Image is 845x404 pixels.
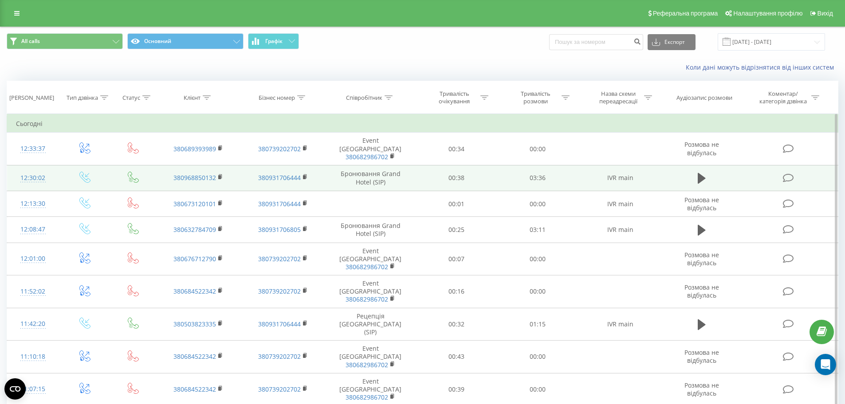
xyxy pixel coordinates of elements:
a: 380739202702 [258,352,301,361]
a: Коли дані можуть відрізнятися вiд інших систем [686,63,838,71]
a: 380632784709 [173,225,216,234]
input: Пошук за номером [549,34,643,50]
a: 380684522342 [173,287,216,295]
div: Тривалість розмови [512,90,559,105]
td: 03:11 [497,217,578,243]
span: Налаштування профілю [733,10,802,17]
div: 11:52:02 [16,283,50,300]
a: 380673120101 [173,200,216,208]
td: 00:00 [497,133,578,165]
div: Назва схеми переадресації [594,90,642,105]
a: 380931706444 [258,320,301,328]
td: 00:25 [416,217,497,243]
button: All calls [7,33,123,49]
td: IVR main [578,217,662,243]
div: Коментар/категорія дзвінка [757,90,809,105]
div: [PERSON_NAME] [9,94,54,102]
a: 380684522342 [173,385,216,393]
a: 380682986702 [346,263,388,271]
td: Event [GEOGRAPHIC_DATA] [325,243,416,275]
div: Статус [122,94,140,102]
td: Event [GEOGRAPHIC_DATA] [325,275,416,308]
a: 380931706444 [258,200,301,208]
div: Аудіозапис розмови [676,94,732,102]
td: 00:32 [416,308,497,341]
td: Event [GEOGRAPHIC_DATA] [325,341,416,373]
td: 00:38 [416,165,497,191]
a: 380739202702 [258,385,301,393]
td: Бронювання Grand Hotel (SIP) [325,217,416,243]
td: 00:01 [416,191,497,217]
a: 380739202702 [258,145,301,153]
div: Тривалість очікування [431,90,478,105]
a: 380503823335 [173,320,216,328]
div: 12:08:47 [16,221,50,238]
a: 380682986702 [346,295,388,303]
td: 01:15 [497,308,578,341]
td: 00:43 [416,341,497,373]
div: 11:42:20 [16,315,50,333]
a: 380739202702 [258,255,301,263]
td: 00:00 [497,243,578,275]
span: Вихід [817,10,833,17]
a: 380931706805 [258,225,301,234]
div: Клієнт [184,94,200,102]
td: Рецепція [GEOGRAPHIC_DATA] (SIP) [325,308,416,341]
td: 03:36 [497,165,578,191]
button: Open CMP widget [4,378,26,400]
div: 11:07:15 [16,380,50,398]
div: Тип дзвінка [67,94,98,102]
span: Розмова не відбулась [684,140,719,157]
td: 00:00 [497,275,578,308]
td: Сьогодні [7,115,838,133]
a: 380676712790 [173,255,216,263]
div: 12:33:37 [16,140,50,157]
a: 380689393989 [173,145,216,153]
a: 380684522342 [173,352,216,361]
a: 380968850132 [173,173,216,182]
span: Розмова не відбулась [684,196,719,212]
div: Співробітник [346,94,382,102]
div: 12:13:30 [16,195,50,212]
span: Розмова не відбулась [684,283,719,299]
td: 00:16 [416,275,497,308]
span: Графік [265,38,283,44]
td: 00:00 [497,341,578,373]
td: IVR main [578,165,662,191]
td: 00:00 [497,191,578,217]
span: Розмова не відбулась [684,381,719,397]
span: Розмова не відбулась [684,251,719,267]
span: Реферальна програма [653,10,718,17]
div: 11:10:18 [16,348,50,365]
div: Бізнес номер [259,94,295,102]
div: 12:30:02 [16,169,50,187]
td: 00:34 [416,133,497,165]
button: Графік [248,33,299,49]
button: Основний [127,33,244,49]
a: 380739202702 [258,287,301,295]
td: Бронювання Grand Hotel (SIP) [325,165,416,191]
td: IVR main [578,191,662,217]
a: 380682986702 [346,361,388,369]
div: 12:01:00 [16,250,50,267]
span: Розмова не відбулась [684,348,719,365]
span: All calls [21,38,40,45]
div: Open Intercom Messenger [815,354,836,375]
td: Event [GEOGRAPHIC_DATA] [325,133,416,165]
button: Експорт [648,34,696,50]
a: 380682986702 [346,153,388,161]
td: IVR main [578,308,662,341]
a: 380931706444 [258,173,301,182]
a: 380682986702 [346,393,388,401]
td: 00:07 [416,243,497,275]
